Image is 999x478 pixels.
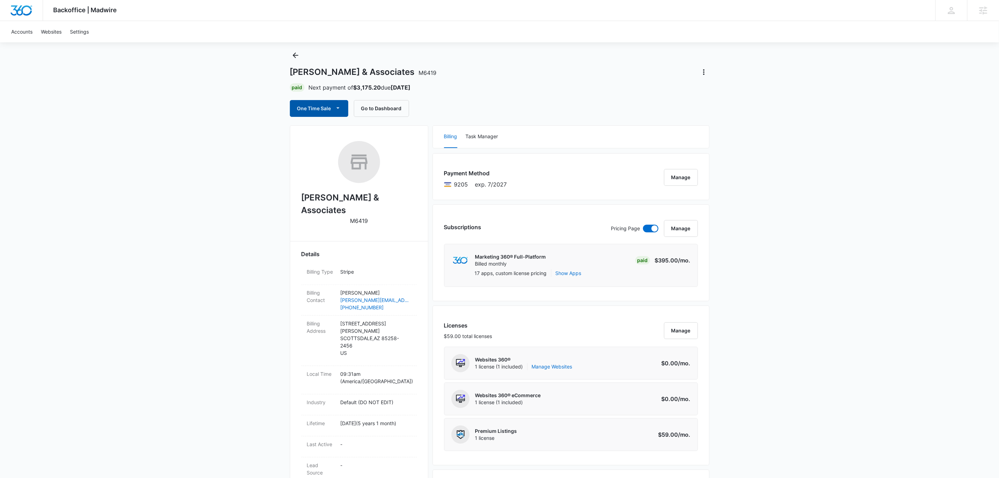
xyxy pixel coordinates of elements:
p: Websites 360® eCommerce [475,392,541,399]
p: Pricing Page [611,225,640,232]
div: Paid [290,83,305,92]
div: Lifetime[DATE](5 years 1 month) [301,415,417,436]
span: exp. 7/2027 [475,180,507,189]
button: Task Manager [466,126,498,148]
button: Manage [664,220,698,237]
a: Settings [66,21,93,42]
span: /mo. [678,257,691,264]
span: Visa ending with [454,180,468,189]
dt: Local Time [307,370,335,378]
dt: Lifetime [307,420,335,427]
dt: Billing Contact [307,289,335,304]
span: /mo. [678,431,691,438]
button: One Time Sale [290,100,348,117]
button: Manage [664,322,698,339]
p: Billed monthly [475,260,546,267]
img: marketing360Logo [453,257,468,264]
p: $0.00 [658,359,691,367]
p: M6419 [350,217,368,225]
h3: Payment Method [444,169,507,177]
strong: $3,175.20 [354,84,381,91]
dt: Billing Address [307,320,335,335]
button: Billing [444,126,457,148]
div: Last Active- [301,436,417,457]
span: /mo. [678,395,691,402]
span: Details [301,250,320,258]
span: 1 license [475,435,517,442]
dt: Billing Type [307,268,335,275]
p: Marketing 360® Full-Platform [475,253,546,260]
a: Accounts [7,21,37,42]
div: Billing Address[STREET_ADDRESS][PERSON_NAME]SCOTTSDALE,AZ 85258-2456US [301,316,417,366]
p: Next payment of due [309,83,411,92]
p: Default (DO NOT EDIT) [341,399,411,406]
p: Stripe [341,268,411,275]
button: Actions [698,66,709,78]
p: 09:31am ( America/[GEOGRAPHIC_DATA] ) [341,370,411,385]
p: 17 apps, custom license pricing [475,269,547,277]
a: [PHONE_NUMBER] [341,304,411,311]
h1: [PERSON_NAME] & Associates [290,67,437,77]
a: Manage Websites [532,363,572,370]
a: [PERSON_NAME][EMAIL_ADDRESS][DOMAIN_NAME] [341,296,411,304]
a: Websites [37,21,66,42]
p: [STREET_ADDRESS][PERSON_NAME] SCOTTSDALE , AZ 85258-2456 US [341,320,411,357]
span: M6419 [419,69,437,76]
button: Manage [664,169,698,186]
dt: Last Active [307,441,335,448]
p: [DATE] ( 5 years 1 month ) [341,420,411,427]
div: IndustryDefault (DO NOT EDIT) [301,394,417,415]
button: Back [290,50,301,61]
p: - [341,462,411,469]
strong: [DATE] [391,84,411,91]
p: $59.00 total licenses [444,332,492,340]
h2: [PERSON_NAME] & Associates [301,191,417,217]
span: 1 license (1 included) [475,399,541,406]
button: Go to Dashboard [354,100,409,117]
p: $59.00 [658,430,691,439]
span: 1 license (1 included) [475,363,572,370]
p: $395.00 [655,256,691,265]
dt: Lead Source [307,462,335,476]
div: Billing TypeStripe [301,264,417,285]
p: - [341,441,411,448]
span: /mo. [678,360,691,367]
p: $0.00 [658,395,691,403]
span: Backoffice | Madwire [53,6,117,14]
p: Websites 360® [475,356,572,363]
div: Billing Contact[PERSON_NAME][PERSON_NAME][EMAIL_ADDRESS][DOMAIN_NAME][PHONE_NUMBER] [301,285,417,316]
button: Show Apps [556,269,581,277]
div: Paid [635,256,650,265]
div: Local Time09:31am (America/[GEOGRAPHIC_DATA]) [301,366,417,394]
dt: Industry [307,399,335,406]
h3: Licenses [444,321,492,330]
h3: Subscriptions [444,223,481,231]
p: [PERSON_NAME] [341,289,411,296]
p: Premium Listings [475,428,517,435]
